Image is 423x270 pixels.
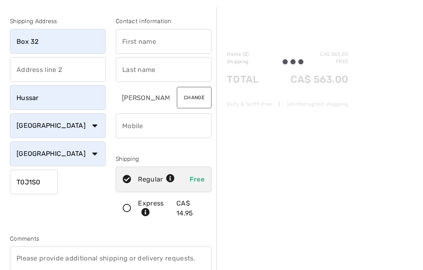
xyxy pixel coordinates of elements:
span: Free [190,175,204,183]
input: Zip/Postal Code [10,170,58,194]
input: E-mail [116,85,170,110]
input: Address line 1 [10,29,106,54]
div: CA$ 14.95 [176,198,204,218]
input: Last name [116,57,211,82]
div: Regular [138,174,175,184]
div: Express [138,198,171,218]
input: Address line 2 [10,57,106,82]
button: Change [177,87,211,108]
div: Shipping [116,155,211,163]
input: City [10,85,106,110]
div: Shipping Address [10,17,106,26]
input: First name [116,29,211,54]
input: Mobile [116,113,211,138]
div: Contact Information [116,17,211,26]
div: Comments [10,234,211,243]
